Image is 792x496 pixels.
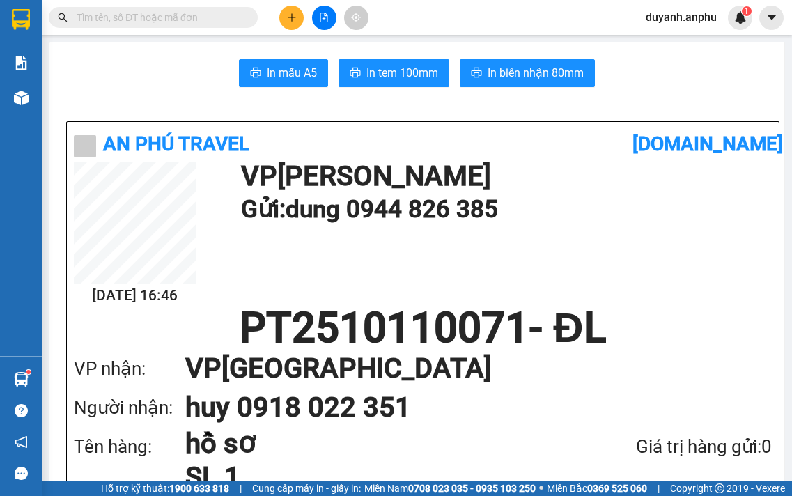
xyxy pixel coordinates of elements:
span: In biên nhận 80mm [488,64,584,82]
b: An Phú Travel [103,132,249,155]
span: plus [287,13,297,22]
span: Hỗ trợ kỹ thuật: [101,481,229,496]
button: printerIn mẫu A5 [239,59,328,87]
span: | [240,481,242,496]
span: question-circle [15,404,28,417]
h1: Gửi: dung 0944 826 385 [241,190,765,228]
span: Cung cấp máy in - giấy in: [252,481,361,496]
sup: 1 [742,6,752,16]
input: Tìm tên, số ĐT hoặc mã đơn [77,10,241,25]
span: ⚪️ [539,486,543,491]
img: warehouse-icon [14,91,29,105]
h1: hồ sơ [185,427,562,460]
span: file-add [319,13,329,22]
div: VP nhận: [74,355,185,383]
button: file-add [312,6,336,30]
span: Miền Bắc [547,481,647,496]
button: aim [344,6,368,30]
div: Giá trị hàng gửi: 0 [562,433,772,461]
button: printerIn tem 100mm [339,59,449,87]
h1: SL 1 [185,460,562,494]
button: caret-down [759,6,784,30]
span: | [658,481,660,496]
h1: huy 0918 022 351 [185,388,744,427]
strong: 0708 023 035 - 0935 103 250 [408,483,536,494]
span: printer [250,67,261,80]
span: copyright [715,483,724,493]
span: 1 [744,6,749,16]
span: printer [471,67,482,80]
img: icon-new-feature [734,11,747,24]
span: In mẫu A5 [267,64,317,82]
span: Miền Nam [364,481,536,496]
h1: VP [PERSON_NAME] [241,162,765,190]
h2: [DATE] 16:46 [74,284,196,307]
span: aim [351,13,361,22]
span: notification [15,435,28,449]
img: solution-icon [14,56,29,70]
strong: 0369 525 060 [587,483,647,494]
span: In tem 100mm [366,64,438,82]
span: message [15,467,28,480]
div: Người nhận: [74,394,185,422]
span: caret-down [766,11,778,24]
strong: 1900 633 818 [169,483,229,494]
span: search [58,13,68,22]
img: warehouse-icon [14,372,29,387]
img: logo-vxr [12,9,30,30]
button: plus [279,6,304,30]
b: [DOMAIN_NAME] [632,132,783,155]
h1: PT2510110071 - ĐL [74,307,772,349]
h1: VP [GEOGRAPHIC_DATA] [185,349,744,388]
span: duyanh.anphu [635,8,728,26]
span: printer [350,67,361,80]
div: Tên hàng: [74,433,185,461]
sup: 1 [26,370,31,374]
button: printerIn biên nhận 80mm [460,59,595,87]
